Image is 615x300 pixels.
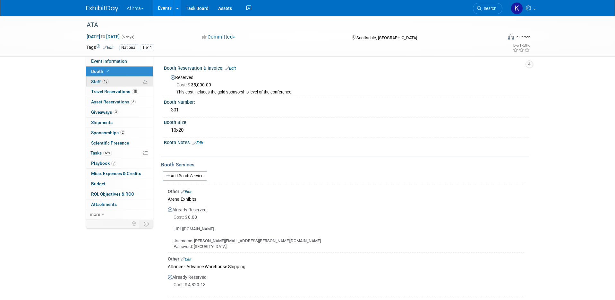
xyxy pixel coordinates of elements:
[86,87,153,97] a: Travel Reservations15
[91,89,138,94] span: Travel Reservations
[143,79,148,85] span: Potential Scheduling Conflict -- at least one attendee is tagged in another overlapping event.
[91,79,109,84] span: Staff
[181,257,192,261] a: Edit
[102,79,109,84] span: 18
[114,110,118,114] span: 3
[86,56,153,66] a: Event Information
[91,191,134,197] span: ROI, Objectives & ROO
[200,34,238,40] button: Committed
[174,215,200,220] span: 0.00
[86,66,153,76] a: Booth
[164,118,529,126] div: Booth Size:
[86,189,153,199] a: ROI, Objectives & ROO
[86,179,153,189] a: Budget
[168,262,524,271] div: Alliance - Advance Warehouse Shipping
[192,141,203,145] a: Edit
[465,33,531,43] div: Event Format
[225,66,236,71] a: Edit
[169,73,524,95] div: Reserved
[176,90,524,95] div: This cost includes the gold sponsorship level of the conference.
[473,3,502,14] a: Search
[174,282,208,287] span: 4,820.13
[86,44,114,51] td: Tags
[161,161,529,168] div: Booth Services
[90,212,100,217] span: more
[91,140,129,146] span: Scientific Presence
[119,44,138,51] div: National
[168,195,524,203] div: Arena Exhibits
[106,69,109,73] i: Booth reservation complete
[103,151,112,155] span: 68%
[129,220,140,228] td: Personalize Event Tab Strip
[86,5,118,12] img: ExhibitDay
[174,282,188,287] span: Cost: $
[86,107,153,117] a: Giveaways3
[100,34,106,39] span: to
[131,100,136,104] span: 8
[91,161,116,166] span: Playbook
[356,35,417,40] span: Scottsdale, [GEOGRAPHIC_DATA]
[176,82,191,87] span: Cost: $
[164,63,529,72] div: Booth Reservation & Invoice:
[111,161,116,166] span: 7
[132,89,138,94] span: 15
[86,209,153,219] a: more
[91,171,141,176] span: Misc. Expenses & Credits
[168,221,524,250] div: [URL][DOMAIN_NAME] Username: [PERSON_NAME][EMAIL_ADDRESS][PERSON_NAME][DOMAIN_NAME] Password: [SE...
[86,118,153,128] a: Shipments
[163,171,207,181] a: Add Booth Service
[103,45,114,50] a: Edit
[91,120,113,125] span: Shipments
[86,97,153,107] a: Asset Reservations8
[86,169,153,179] a: Misc. Expenses & Credits
[482,6,496,11] span: Search
[91,58,127,64] span: Event Information
[120,130,125,135] span: 2
[169,125,524,135] div: 10x20
[141,44,154,51] div: Tier 1
[515,35,530,40] div: In-Person
[511,2,523,14] img: Keirsten Davis
[168,203,524,250] div: Already Reserved
[164,97,529,105] div: Booth Number:
[90,150,112,155] span: Tasks
[513,44,530,47] div: Event Rating
[168,271,524,294] div: Already Reserved
[174,215,188,220] span: Cost: $
[91,130,125,135] span: Sponsorships
[91,181,106,186] span: Budget
[164,138,529,146] div: Booth Notes:
[91,99,136,104] span: Asset Reservations
[121,35,134,39] span: (5 days)
[91,110,118,115] span: Giveaways
[508,34,514,40] img: Format-Inperson.png
[84,19,493,31] div: ATA
[91,69,111,74] span: Booth
[140,220,153,228] td: Toggle Event Tabs
[86,77,153,87] a: Staff18
[169,105,524,115] div: 301
[86,138,153,148] a: Scientific Presence
[176,82,214,87] span: 35,000.00
[86,158,153,168] a: Playbook7
[86,128,153,138] a: Sponsorships2
[181,190,192,194] a: Edit
[91,202,117,207] span: Attachments
[168,256,524,262] div: Other
[168,188,524,195] div: Other
[86,34,120,40] span: [DATE] [DATE]
[86,199,153,209] a: Attachments
[86,148,153,158] a: Tasks68%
